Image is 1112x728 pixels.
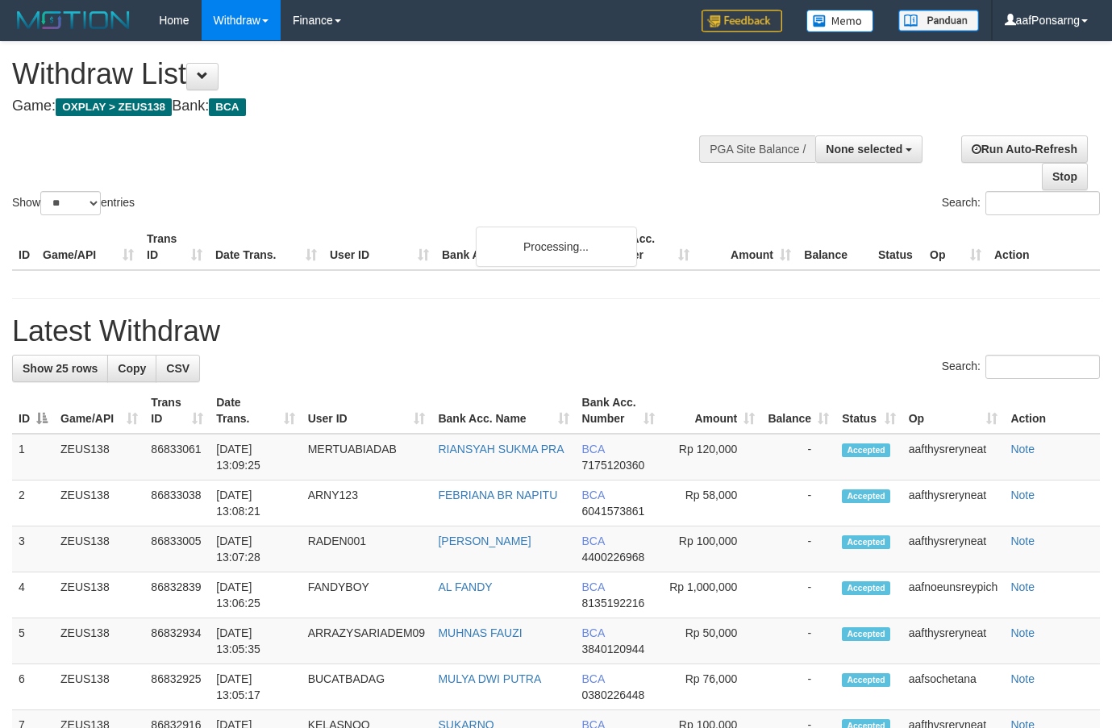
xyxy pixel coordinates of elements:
a: FEBRIANA BR NAPITU [438,489,557,501]
span: Accepted [842,627,890,641]
label: Search: [942,191,1100,215]
a: Note [1010,443,1035,456]
td: RADEN001 [302,526,432,572]
td: 4 [12,572,54,618]
a: Show 25 rows [12,355,108,382]
input: Search: [985,191,1100,215]
span: Accepted [842,489,890,503]
th: Bank Acc. Name [435,224,594,270]
td: - [761,526,835,572]
td: [DATE] 13:06:25 [210,572,301,618]
th: Trans ID: activate to sort column ascending [144,388,210,434]
td: 6 [12,664,54,710]
h1: Withdraw List [12,58,725,90]
th: User ID: activate to sort column ascending [302,388,432,434]
th: Date Trans.: activate to sort column ascending [210,388,301,434]
td: ZEUS138 [54,434,144,480]
td: 5 [12,618,54,664]
th: Bank Acc. Number: activate to sort column ascending [576,388,661,434]
td: [DATE] 13:07:28 [210,526,301,572]
label: Search: [942,355,1100,379]
td: aafnoeunsreypich [902,572,1005,618]
span: Copy 7175120360 to clipboard [582,459,645,472]
a: MULYA DWI PUTRA [438,672,541,685]
td: Rp 50,000 [661,618,762,664]
th: Status: activate to sort column ascending [835,388,902,434]
td: 86833038 [144,480,210,526]
span: BCA [209,98,245,116]
td: ZEUS138 [54,664,144,710]
a: [PERSON_NAME] [438,535,531,547]
td: aafthysreryneat [902,526,1005,572]
th: Action [988,224,1100,270]
a: Note [1010,672,1035,685]
th: Bank Acc. Name: activate to sort column ascending [431,388,575,434]
th: Balance [798,224,872,270]
td: 86833005 [144,526,210,572]
th: ID [12,224,36,270]
h1: Latest Withdraw [12,315,1100,347]
th: Game/API [36,224,140,270]
th: Balance: activate to sort column ascending [761,388,835,434]
td: Rp 58,000 [661,480,762,526]
td: FANDYBOY [302,572,432,618]
a: MUHNAS FAUZI [438,626,522,639]
div: PGA Site Balance / [699,135,815,163]
span: Accepted [842,535,890,549]
td: - [761,664,835,710]
td: Rp 1,000,000 [661,572,762,618]
span: BCA [582,443,605,456]
td: - [761,480,835,526]
td: ZEUS138 [54,618,144,664]
th: Op: activate to sort column ascending [902,388,1005,434]
td: BUCATBADAG [302,664,432,710]
span: Copy 6041573861 to clipboard [582,505,645,518]
a: Note [1010,626,1035,639]
td: 86833061 [144,434,210,480]
td: aafthysreryneat [902,618,1005,664]
span: None selected [826,143,902,156]
td: ZEUS138 [54,572,144,618]
td: [DATE] 13:05:35 [210,618,301,664]
a: Note [1010,489,1035,501]
td: ARRAZYSARIADEM09 [302,618,432,664]
th: Date Trans. [209,224,323,270]
span: BCA [582,489,605,501]
td: [DATE] 13:05:17 [210,664,301,710]
div: Processing... [476,227,637,267]
span: Copy [118,362,146,375]
th: Amount [696,224,798,270]
img: panduan.png [898,10,979,31]
span: BCA [582,535,605,547]
th: Status [872,224,923,270]
span: Show 25 rows [23,362,98,375]
span: BCA [582,626,605,639]
a: RIANSYAH SUKMA PRA [438,443,564,456]
td: 86832839 [144,572,210,618]
button: None selected [815,135,923,163]
th: Amount: activate to sort column ascending [661,388,762,434]
td: Rp 100,000 [661,526,762,572]
td: aafthysreryneat [902,434,1005,480]
td: ZEUS138 [54,480,144,526]
select: Showentries [40,191,101,215]
a: Note [1010,580,1035,593]
span: Copy 4400226968 to clipboard [582,551,645,564]
td: MERTUABIADAB [302,434,432,480]
td: - [761,572,835,618]
td: ZEUS138 [54,526,144,572]
td: 86832934 [144,618,210,664]
th: Bank Acc. Number [594,224,696,270]
span: Accepted [842,581,890,595]
td: aafthysreryneat [902,480,1005,526]
th: Op [923,224,988,270]
span: OXPLAY > ZEUS138 [56,98,172,116]
span: Accepted [842,673,890,687]
span: CSV [166,362,189,375]
img: MOTION_logo.png [12,8,135,32]
a: CSV [156,355,200,382]
td: [DATE] 13:08:21 [210,480,301,526]
span: BCA [582,672,605,685]
span: Copy 8135192216 to clipboard [582,597,645,609]
td: 1 [12,434,54,480]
